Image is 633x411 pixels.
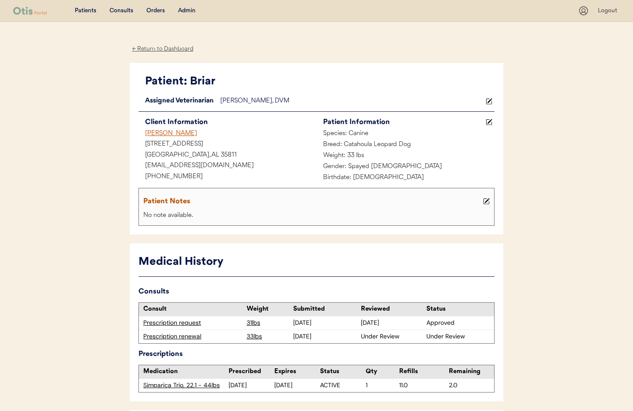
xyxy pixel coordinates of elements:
div: [PHONE_NUMBER] [138,172,316,183]
div: Qty [366,367,399,376]
div: Orders [146,7,165,15]
div: No note available. [141,210,492,221]
div: Birthdate: [DEMOGRAPHIC_DATA] [316,172,495,183]
div: Prescriptions [138,348,495,360]
div: Consults [109,7,133,15]
div: Client Information [145,116,316,128]
div: Species: Canine [316,128,495,139]
div: Assigned Veterinarian [138,96,220,107]
div: [DATE] [361,319,424,327]
div: ACTIVE [320,381,366,390]
div: Logout [598,7,620,15]
div: Simparica Trio, 22.1 - 44lbs [143,381,229,390]
div: 1 [366,381,399,390]
div: Submitted [293,305,357,314]
div: Approved [426,319,490,327]
div: Patient Information [323,116,484,128]
div: Under Review [361,332,424,341]
div: ← Return to Dashboard [130,44,196,54]
div: Patient: Briar [145,73,495,90]
div: Medication [143,367,229,376]
div: [PERSON_NAME] [138,128,316,139]
div: Patient Notes [143,195,481,208]
div: Weight [247,305,291,314]
div: Breed: Catahoula Leopard Dog [316,139,495,150]
div: Refills [399,367,444,376]
div: Status [320,367,366,376]
div: [EMAIL_ADDRESS][DOMAIN_NAME] [138,161,316,172]
div: Admin [178,7,196,15]
div: Gender: Spayed [DEMOGRAPHIC_DATA] [316,161,495,172]
div: Reviewed [361,305,424,314]
div: 11.0 [399,381,444,390]
div: [DATE] [229,381,274,390]
div: Prescription renewal [143,332,242,341]
div: [PERSON_NAME], DVM [220,96,484,107]
div: [GEOGRAPHIC_DATA], AL 35811 [138,150,316,161]
div: 33lbs [247,332,291,341]
div: Prescription request [143,319,242,327]
div: Patients [75,7,96,15]
div: 31lbs [247,319,291,327]
div: Consults [138,286,495,298]
div: [DATE] [274,381,320,390]
div: Prescribed [229,367,274,376]
div: Medical History [138,254,495,271]
div: 2.0 [449,381,494,390]
div: [DATE] [293,332,357,341]
div: [STREET_ADDRESS] [138,139,316,150]
div: Under Review [426,332,490,341]
div: Consult [143,305,242,314]
div: [DATE] [293,319,357,327]
div: Weight: 33 lbs [316,150,495,161]
div: Expires [274,367,320,376]
div: Status [426,305,490,314]
div: Remaining [449,367,494,376]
